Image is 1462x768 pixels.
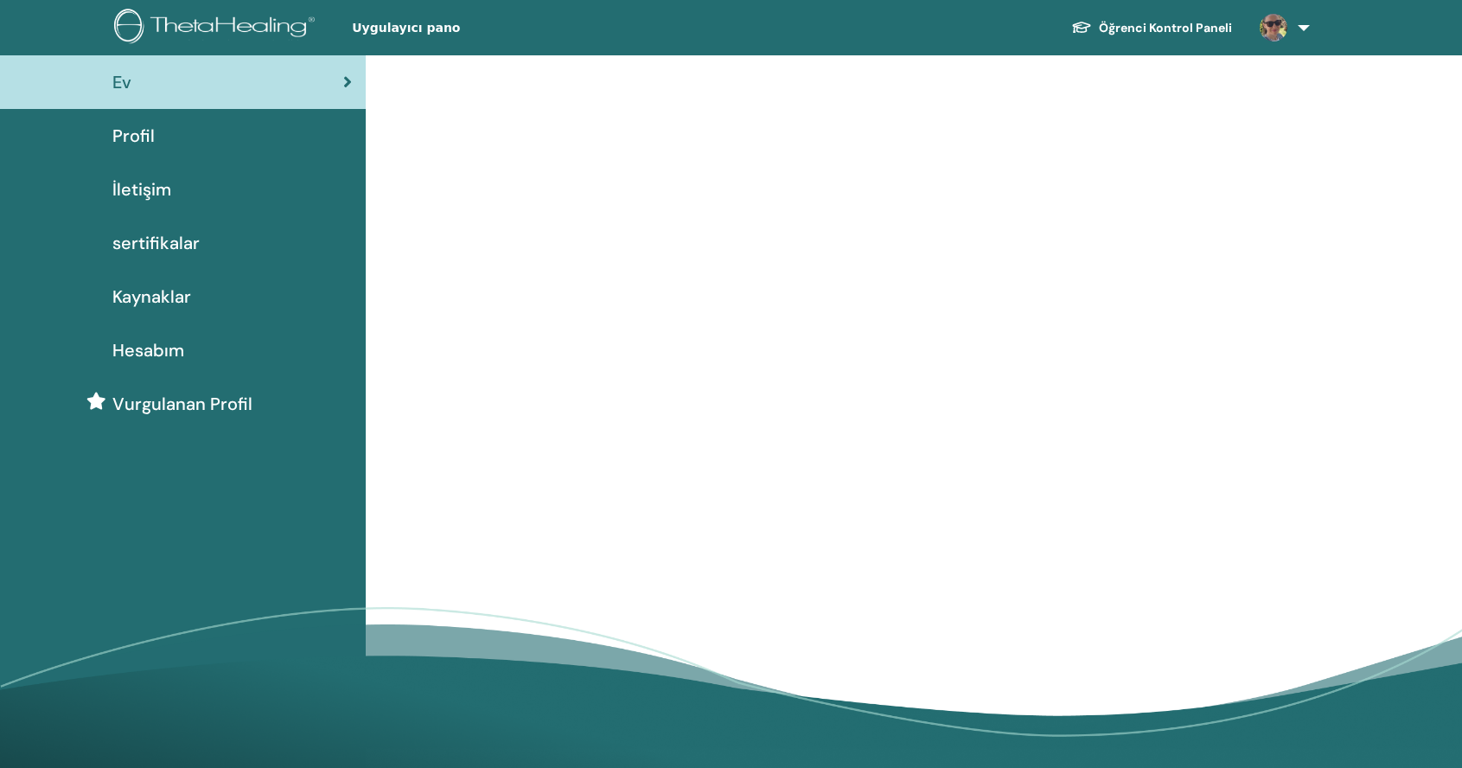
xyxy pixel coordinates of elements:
span: İletişim [112,176,171,202]
span: Ev [112,69,131,95]
span: sertifikalar [112,230,200,256]
a: Öğrenci Kontrol Paneli [1057,12,1246,44]
span: Hesabım [112,337,184,363]
img: default.jpg [1260,14,1287,42]
span: Profil [112,123,155,149]
span: Uygulayıcı pano [352,19,611,37]
span: Kaynaklar [112,284,191,310]
img: logo.png [114,9,321,48]
span: Vurgulanan Profil [112,391,252,417]
img: graduation-cap-white.svg [1071,20,1092,35]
